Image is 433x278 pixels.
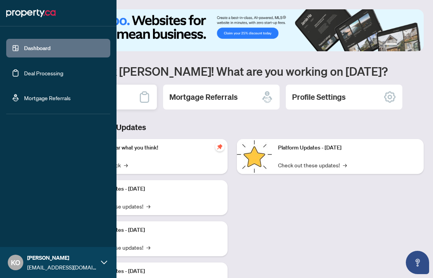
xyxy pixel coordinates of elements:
span: → [146,202,150,210]
p: Platform Updates - [DATE] [82,226,221,235]
img: Slide 0 [40,9,424,51]
a: Dashboard [24,45,50,52]
span: pushpin [215,142,224,151]
button: 1 [385,43,397,47]
h3: Brokerage & Industry Updates [40,122,424,133]
span: → [343,161,347,169]
button: 2 [400,43,403,47]
button: Open asap [406,251,429,274]
span: [PERSON_NAME] [27,254,97,262]
span: KO [11,257,20,268]
p: Platform Updates - [DATE] [82,185,221,193]
a: Check out these updates!→ [278,161,347,169]
button: 3 [407,43,410,47]
button: 4 [413,43,416,47]
p: We want to hear what you think! [82,144,221,152]
p: Platform Updates - [DATE] [278,144,418,152]
img: Platform Updates - June 23, 2025 [237,139,272,174]
img: logo [6,7,56,19]
span: → [124,161,128,169]
p: Platform Updates - [DATE] [82,267,221,276]
a: Deal Processing [24,69,63,76]
span: [EMAIL_ADDRESS][DOMAIN_NAME] [27,263,97,271]
h2: Profile Settings [292,92,346,103]
span: → [146,243,150,252]
h1: Welcome back [PERSON_NAME]! What are you working on [DATE]? [40,64,424,78]
h2: Mortgage Referrals [169,92,238,103]
a: Mortgage Referrals [24,94,71,101]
